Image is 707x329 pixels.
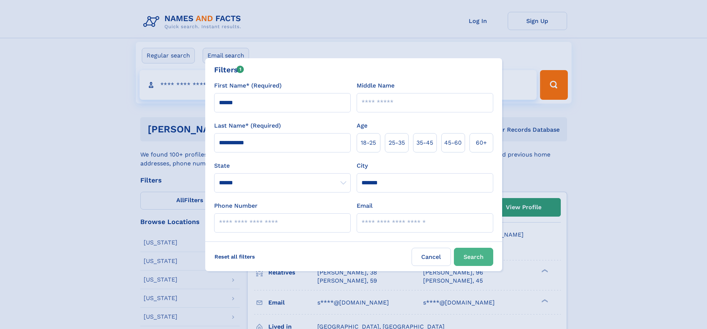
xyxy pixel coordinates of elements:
label: State [214,161,351,170]
span: 35‑45 [416,138,433,147]
span: 18‑25 [361,138,376,147]
label: Middle Name [357,81,395,90]
label: Reset all filters [210,248,260,266]
label: Age [357,121,367,130]
label: Email [357,201,373,210]
label: City [357,161,368,170]
label: Cancel [412,248,451,266]
span: 60+ [476,138,487,147]
button: Search [454,248,493,266]
span: 45‑60 [444,138,462,147]
label: Last Name* (Required) [214,121,281,130]
div: Filters [214,64,244,75]
label: Phone Number [214,201,258,210]
label: First Name* (Required) [214,81,282,90]
span: 25‑35 [389,138,405,147]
